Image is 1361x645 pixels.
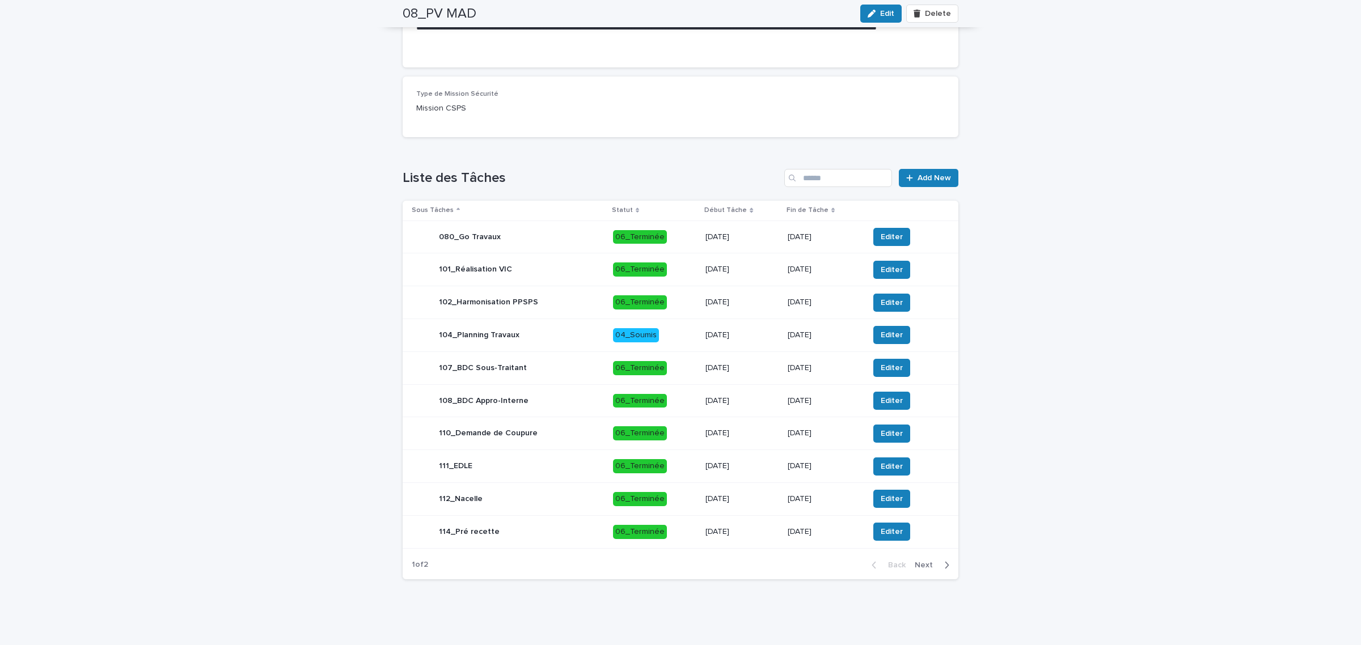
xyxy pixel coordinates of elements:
tr: 101_Réalisation VIC06_Terminée[DATE][DATE]Editer [403,253,958,286]
span: Editer [881,329,903,341]
p: 104_Planning Travaux [439,330,519,340]
div: 06_Terminée [613,426,667,440]
button: Editer [873,359,910,377]
p: [DATE] [705,428,778,438]
div: 06_Terminée [613,394,667,408]
span: Editer [881,297,903,308]
p: [DATE] [705,363,778,373]
span: Editer [881,395,903,406]
button: Editer [873,326,910,344]
tr: 114_Pré recette06_Terminée[DATE][DATE]Editer [403,515,958,548]
p: 1 of 2 [403,551,437,579]
div: 06_Terminée [613,492,667,506]
p: [DATE] [705,396,778,406]
p: [DATE] [705,527,778,537]
p: [DATE] [788,396,860,406]
p: [DATE] [705,461,778,471]
p: [DATE] [788,265,860,274]
div: 04_Soumis [613,328,659,342]
p: 112_Nacelle [439,494,483,504]
p: 110_Demande de Coupure [439,428,538,438]
p: Sous Tâches [412,204,454,217]
span: Editer [881,362,903,374]
p: [DATE] [788,298,860,307]
p: [DATE] [788,527,860,537]
button: Editer [873,490,910,508]
button: Editer [873,228,910,246]
p: 080_Go Travaux [439,232,501,242]
p: [DATE] [705,494,778,504]
p: 111_EDLE [439,461,472,471]
p: [DATE] [788,232,860,242]
p: [DATE] [788,428,860,438]
tr: 107_BDC Sous-Traitant06_Terminée[DATE][DATE]Editer [403,351,958,384]
p: [DATE] [788,330,860,340]
button: Back [863,560,910,570]
span: Edit [880,10,894,18]
button: Editer [873,392,910,410]
p: Fin de Tâche [787,204,829,217]
span: Editer [881,461,903,472]
p: [DATE] [705,232,778,242]
div: 06_Terminée [613,361,667,375]
button: Editer [873,261,910,279]
div: 06_Terminée [613,525,667,539]
span: Editer [881,526,903,537]
button: Next [910,560,958,570]
p: [DATE] [788,494,860,504]
button: Editer [873,457,910,476]
tr: 102_Harmonisation PPSPS06_Terminée[DATE][DATE]Editer [403,286,958,319]
p: 107_BDC Sous-Traitant [439,363,527,373]
tr: 108_BDC Appro-Interne06_Terminée[DATE][DATE]Editer [403,384,958,417]
p: [DATE] [705,265,778,274]
div: 06_Terminée [613,230,667,244]
span: Editer [881,264,903,275]
tr: 080_Go Travaux06_Terminée[DATE][DATE]Editer [403,220,958,253]
h2: 08_PV MAD [403,6,476,22]
p: Début Tâche [704,204,747,217]
span: Editer [881,493,903,504]
button: Editer [873,523,910,541]
h1: Liste des Tâches [403,170,780,186]
p: 101_Réalisation VIC [439,265,512,274]
p: 114_Pré recette [439,527,500,537]
tr: 112_Nacelle06_Terminée[DATE][DATE]Editer [403,482,958,515]
span: Add New [918,174,951,182]
p: [DATE] [788,461,860,471]
span: Editer [881,231,903,243]
p: [DATE] [705,298,778,307]
div: 06_Terminée [613,459,667,473]
p: [DATE] [788,363,860,373]
button: Delete [906,5,958,23]
button: Edit [860,5,902,23]
div: 06_Terminée [613,295,667,309]
button: Editer [873,294,910,312]
tr: 111_EDLE06_Terminée[DATE][DATE]Editer [403,450,958,483]
span: Back [881,561,906,569]
button: Editer [873,425,910,443]
input: Search [784,169,892,187]
div: 06_Terminée [613,262,667,277]
span: Editer [881,428,903,439]
p: Mission CSPS [416,103,584,114]
span: Type de Mission Sécurité [416,91,498,97]
span: Delete [925,10,951,18]
tr: 110_Demande de Coupure06_Terminée[DATE][DATE]Editer [403,417,958,450]
span: Next [915,561,940,569]
p: 102_Harmonisation PPSPS [439,298,538,307]
tr: 104_Planning Travaux04_Soumis[DATE][DATE]Editer [403,319,958,351]
p: Statut [612,204,633,217]
p: [DATE] [705,330,778,340]
a: Add New [899,169,958,187]
p: 108_BDC Appro-Interne [439,396,529,406]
